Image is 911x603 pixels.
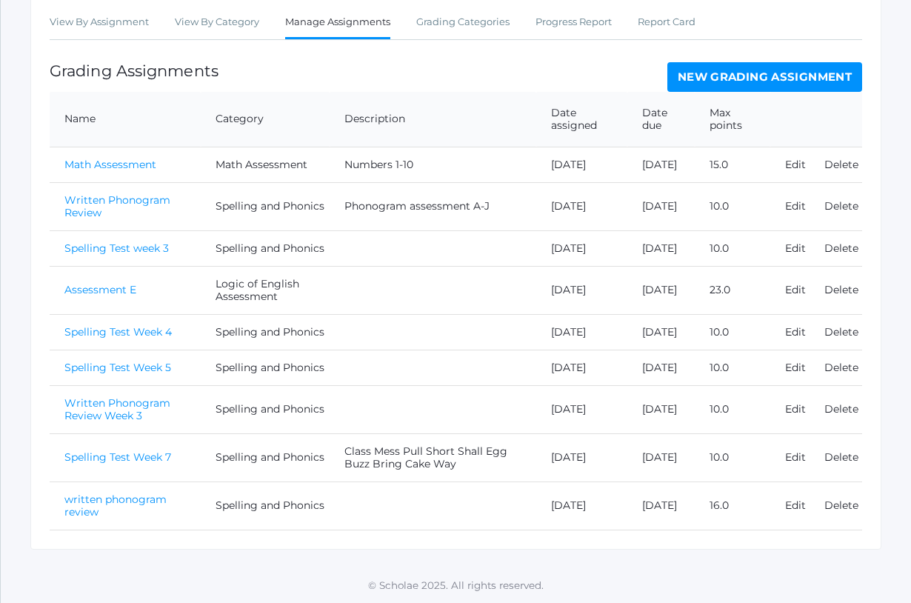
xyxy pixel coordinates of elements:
a: Written Phonogram Review [64,193,170,219]
td: Spelling and Phonics [201,433,330,482]
h1: Grading Assignments [50,62,218,79]
td: Spelling and Phonics [201,182,330,230]
td: [DATE] [536,230,627,266]
a: Math Assessment [64,158,156,171]
p: © Scholae 2025. All rights reserved. [1,578,911,593]
a: Spelling Test Week 7 [64,450,171,464]
a: Spelling Test week 3 [64,241,169,255]
a: Spelling Test Week 5 [64,361,171,374]
a: New Grading Assignment [667,62,862,92]
th: Date assigned [536,92,627,147]
a: Delete [824,241,858,255]
td: 16.0 [695,482,770,530]
a: Spelling Test Week 4 [64,325,172,339]
td: [DATE] [627,266,695,314]
th: Date due [627,92,695,147]
th: Description [330,92,535,147]
td: [DATE] [536,182,627,230]
th: Max points [695,92,770,147]
td: 15.0 [695,147,770,182]
td: Spelling and Phonics [201,314,330,350]
td: [DATE] [627,482,695,530]
td: Class Mess Pull Short Shall Egg Buzz Bring Cake Way [330,433,535,482]
a: Edit [785,450,806,464]
td: [DATE] [627,147,695,182]
td: 10.0 [695,433,770,482]
a: Delete [824,325,858,339]
td: 10.0 [695,350,770,385]
td: [DATE] [627,314,695,350]
a: Edit [785,241,806,255]
a: Delete [824,283,858,296]
a: Report Card [638,7,695,37]
td: 10.0 [695,230,770,266]
td: [DATE] [627,433,695,482]
a: Progress Report [535,7,612,37]
a: Edit [785,283,806,296]
td: [DATE] [627,350,695,385]
a: written phonogram review [64,493,167,519]
td: [DATE] [536,314,627,350]
a: Edit [785,361,806,374]
th: Category [201,92,330,147]
td: [DATE] [536,433,627,482]
td: [DATE] [536,147,627,182]
a: Edit [785,199,806,213]
a: Edit [785,158,806,171]
a: View By Category [175,7,259,37]
td: Logic of English Assessment [201,266,330,314]
td: [DATE] [536,482,627,530]
td: 10.0 [695,385,770,433]
td: 10.0 [695,314,770,350]
td: Math Assessment [201,147,330,182]
a: Delete [824,499,858,512]
td: 10.0 [695,182,770,230]
td: [DATE] [627,182,695,230]
a: Grading Categories [416,7,510,37]
a: Edit [785,402,806,416]
a: Delete [824,158,858,171]
td: [DATE] [536,266,627,314]
td: [DATE] [627,385,695,433]
a: Edit [785,499,806,512]
td: [DATE] [536,350,627,385]
a: Delete [824,199,858,213]
a: View By Assignment [50,7,149,37]
a: Edit [785,325,806,339]
td: Numbers 1-10 [330,147,535,182]
th: Name [50,92,201,147]
a: Delete [824,402,858,416]
td: [DATE] [536,385,627,433]
td: [DATE] [627,230,695,266]
a: Written Phonogram Review Week 3 [64,396,170,422]
td: Spelling and Phonics [201,350,330,385]
td: Phonogram assessment A-J [330,182,535,230]
td: Spelling and Phonics [201,482,330,530]
a: Delete [824,450,858,464]
a: Manage Assignments [285,7,390,39]
a: Delete [824,361,858,374]
td: Spelling and Phonics [201,230,330,266]
td: Spelling and Phonics [201,385,330,433]
a: Assessment E [64,283,136,296]
td: 23.0 [695,266,770,314]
